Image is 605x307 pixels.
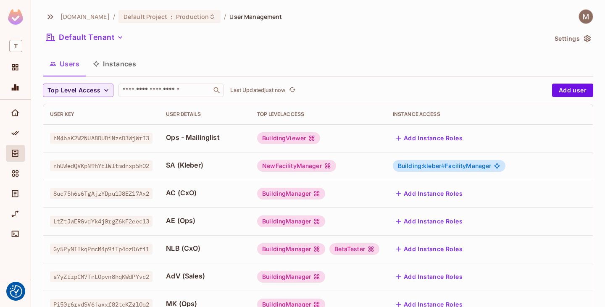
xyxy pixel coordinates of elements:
[9,40,22,52] span: T
[10,285,22,298] img: Revisit consent button
[50,244,153,255] span: Gy5PyNIIkqPmcM4p9iTp4ozD6fi1
[50,188,153,199] span: 8uc75h6s6TgAjzYDpu1J8EZ17Ax2
[170,13,173,20] span: :
[6,285,25,302] div: Help & Updates
[113,13,115,21] li: /
[551,32,593,45] button: Settings
[166,188,244,197] span: AC (CxO)
[8,9,23,25] img: SReyMgAAAABJRU5ErkJggg==
[166,216,244,225] span: AE (Ops)
[393,131,466,145] button: Add Instance Roles
[6,145,25,162] div: Directory
[257,215,325,227] div: BuildingManager
[441,162,445,169] span: #
[43,84,113,97] button: Top Level Access
[6,185,25,202] div: Audit Log
[287,85,297,95] button: refresh
[257,243,325,255] div: BuildingManager
[552,84,593,97] button: Add user
[579,10,593,24] img: Marie Gondeck
[124,13,167,21] span: Default Project
[6,165,25,182] div: Elements
[176,13,209,21] span: Production
[6,59,25,76] div: Projects
[60,13,110,21] span: the active workspace
[230,87,285,94] p: Last Updated just now
[289,86,296,94] span: refresh
[6,205,25,222] div: URL Mapping
[43,53,86,74] button: Users
[50,271,153,282] span: s7yZfrpCM7TnLOpvn8hqKWdPYvc2
[257,132,320,144] div: BuildingViewer
[166,133,244,142] span: Ops - Mailinglist
[6,125,25,142] div: Policy
[257,111,379,118] div: Top Level Access
[393,242,466,256] button: Add Instance Roles
[166,244,244,253] span: NLB (CxO)
[10,285,22,298] button: Consent Preferences
[393,270,466,283] button: Add Instance Roles
[257,271,325,283] div: BuildingManager
[47,85,100,96] span: Top Level Access
[6,37,25,55] div: Workspace: thermosphr.com
[398,162,445,169] span: Building:kleber
[257,188,325,199] div: BuildingManager
[43,31,127,44] button: Default Tenant
[393,215,466,228] button: Add Instance Roles
[393,187,466,200] button: Add Instance Roles
[285,85,297,95] span: Click to refresh data
[329,243,379,255] div: BetaTester
[166,271,244,281] span: AdV (Sales)
[229,13,282,21] span: User Management
[50,216,153,227] span: LtZtJwERGvdYk4j0rgZ6kF2eec13
[6,105,25,121] div: Home
[50,133,153,144] span: hM4baK2W2NUA8DUDiNzsD3WjWrI3
[166,160,244,170] span: SA (Kleber)
[50,160,153,171] span: nhUWedQVKpN9hYElWItmdnxp5hO2
[6,79,25,96] div: Monitoring
[86,53,143,74] button: Instances
[166,111,244,118] div: User Details
[398,163,492,169] span: FacilityManager
[6,226,25,242] div: Connect
[224,13,226,21] li: /
[257,160,336,172] div: NewFacilityManager
[50,111,153,118] div: User Key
